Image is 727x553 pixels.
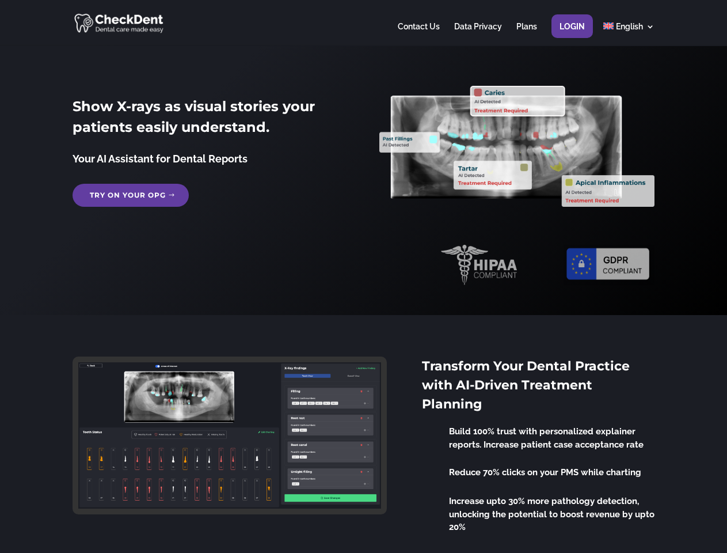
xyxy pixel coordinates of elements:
span: Build 100% trust with personalized explainer reports. Increase patient case acceptance rate [449,426,644,450]
img: CheckDent AI [74,12,165,34]
span: Reduce 70% clicks on your PMS while charting [449,467,641,478]
a: Login [559,22,585,45]
span: English [616,22,643,31]
a: Data Privacy [454,22,502,45]
a: English [603,22,654,45]
a: Plans [516,22,537,45]
img: X_Ray_annotated [379,86,654,207]
span: Your AI Assistant for Dental Reports [73,153,248,165]
h2: Show X-rays as visual stories your patients easily understand. [73,96,347,143]
a: Try on your OPG [73,184,189,207]
span: Transform Your Dental Practice with AI-Driven Treatment Planning [422,358,630,412]
span: Increase upto 30% more pathology detection, unlocking the potential to boost revenue by upto 20% [449,496,654,532]
a: Contact Us [398,22,440,45]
